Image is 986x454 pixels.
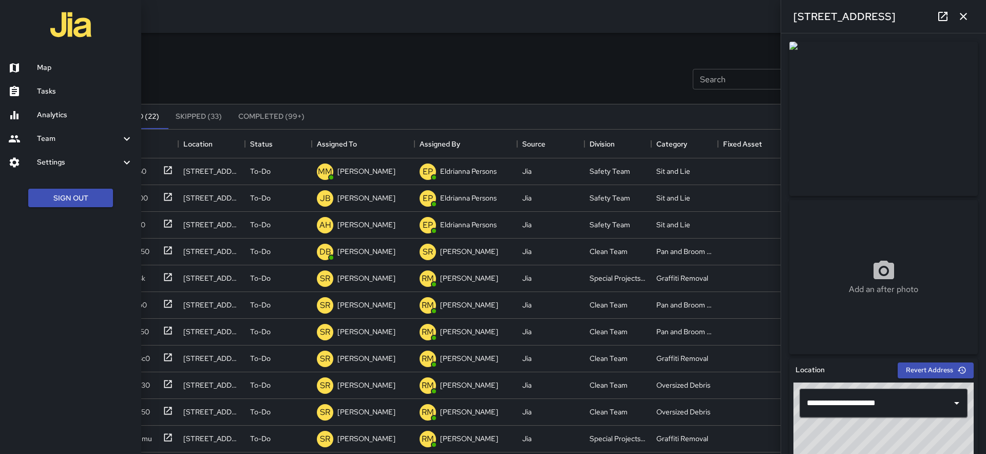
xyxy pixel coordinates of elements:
h6: Tasks [37,86,133,97]
h6: Analytics [37,110,133,121]
img: jia-logo [50,4,91,45]
h6: Settings [37,157,121,168]
h6: Team [37,133,121,144]
button: Sign Out [28,189,113,208]
h6: Map [37,62,133,74]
